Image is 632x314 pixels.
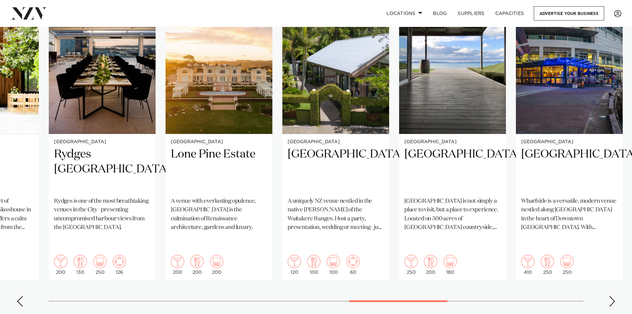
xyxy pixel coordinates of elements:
div: 410 [521,255,534,275]
div: 250 [541,255,554,275]
div: 250 [404,255,418,275]
h2: [GEOGRAPHIC_DATA] [404,147,501,192]
img: theatre.png [327,255,340,268]
p: [GEOGRAPHIC_DATA] is not simply a place to visit, but a place to experience. Located on 500 acres... [404,197,501,232]
small: [GEOGRAPHIC_DATA] [171,140,267,145]
div: 100 [307,255,320,275]
div: 250 [93,255,106,275]
p: Rydges is one of the most breathtaking venues in the City - presenting uncompromised harbour view... [54,197,150,232]
div: 126 [113,255,126,275]
img: cocktail.png [288,255,301,268]
img: dining.png [307,255,320,268]
small: [GEOGRAPHIC_DATA] [54,140,150,145]
h2: Lone Pine Estate [171,147,267,192]
img: cocktail.png [404,255,418,268]
a: BLOG [428,6,452,21]
h2: Rydges [GEOGRAPHIC_DATA] [54,147,150,192]
small: [GEOGRAPHIC_DATA] [404,140,501,145]
a: Locations [381,6,428,21]
h2: [GEOGRAPHIC_DATA] [288,147,384,192]
img: cocktail.png [171,255,184,268]
div: 180 [444,255,457,275]
a: SUPPLIERS [452,6,490,21]
div: 200 [54,255,67,275]
div: 200 [424,255,437,275]
img: meeting.png [346,255,360,268]
div: 200 [190,255,204,275]
a: Capacities [490,6,529,21]
p: A uniquely NZ venue nestled in the native [PERSON_NAME] of the Waitakere Ranges. Host a party, pr... [288,197,384,232]
p: A venue with everlasting opulence, [GEOGRAPHIC_DATA] is the culmination of Renaissance architectu... [171,197,267,232]
img: dining.png [424,255,437,268]
img: cocktail.png [521,255,534,268]
div: 100 [327,255,340,275]
img: dining.png [74,255,87,268]
div: 60 [346,255,360,275]
img: theatre.png [444,255,457,268]
img: dining.png [541,255,554,268]
div: 130 [74,255,87,275]
h2: [GEOGRAPHIC_DATA] [521,147,617,192]
div: 200 [171,255,184,275]
small: [GEOGRAPHIC_DATA] [288,140,384,145]
div: 250 [560,255,574,275]
a: Advertise your business [534,6,604,21]
img: theatre.png [560,255,574,268]
div: 120 [288,255,301,275]
small: [GEOGRAPHIC_DATA] [521,140,617,145]
img: nzv-logo.png [11,7,47,19]
div: 200 [210,255,223,275]
p: Wharfside is a versatile, modern venue nestled along [GEOGRAPHIC_DATA] in the heart of Downtown [... [521,197,617,232]
img: dining.png [190,255,204,268]
img: cocktail.png [54,255,67,268]
img: theatre.png [210,255,223,268]
img: meeting.png [113,255,126,268]
img: theatre.png [93,255,106,268]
